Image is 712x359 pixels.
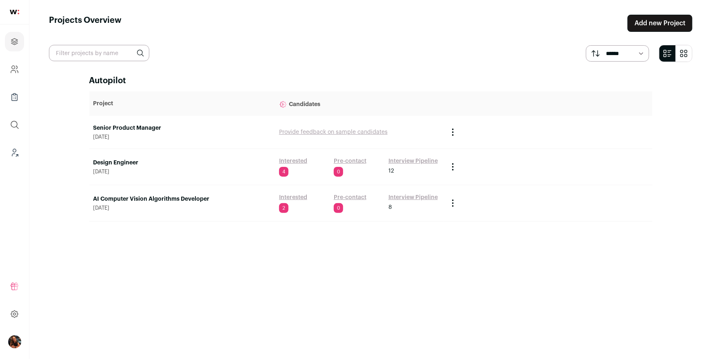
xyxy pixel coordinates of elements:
span: [DATE] [93,205,271,211]
button: Project Actions [448,198,458,208]
a: Leads (Backoffice) [5,143,24,162]
input: Filter projects by name [49,45,149,61]
span: 2 [279,203,288,213]
a: Interested [279,157,307,165]
a: Interview Pipeline [388,157,438,165]
span: [DATE] [93,168,271,175]
a: Design Engineer [93,159,271,167]
a: Projects [5,32,24,51]
span: 0 [334,167,343,177]
img: wellfound-shorthand-0d5821cbd27db2630d0214b213865d53afaa358527fdda9d0ea32b1df1b89c2c.svg [10,10,19,14]
a: Pre-contact [334,193,366,202]
a: Senior Product Manager [93,124,271,132]
a: AI Computer Vision Algorithms Developer [93,195,271,203]
a: Pre-contact [334,157,366,165]
span: 0 [334,203,343,213]
a: Interview Pipeline [388,193,438,202]
a: Interested [279,193,307,202]
a: Provide feedback on sample candidates [279,129,388,135]
img: 13968079-medium_jpg [8,335,21,348]
a: Company Lists [5,87,24,107]
h1: Projects Overview [49,15,122,32]
button: Project Actions [448,162,458,172]
button: Open dropdown [8,335,21,348]
span: 4 [279,167,288,177]
button: Project Actions [448,127,458,137]
h2: Autopilot [89,75,652,86]
a: Add new Project [628,15,692,32]
span: 8 [388,203,392,211]
p: Candidates [279,95,440,112]
p: Project [93,100,271,108]
span: 12 [388,167,394,175]
span: [DATE] [93,134,271,140]
a: Company and ATS Settings [5,60,24,79]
